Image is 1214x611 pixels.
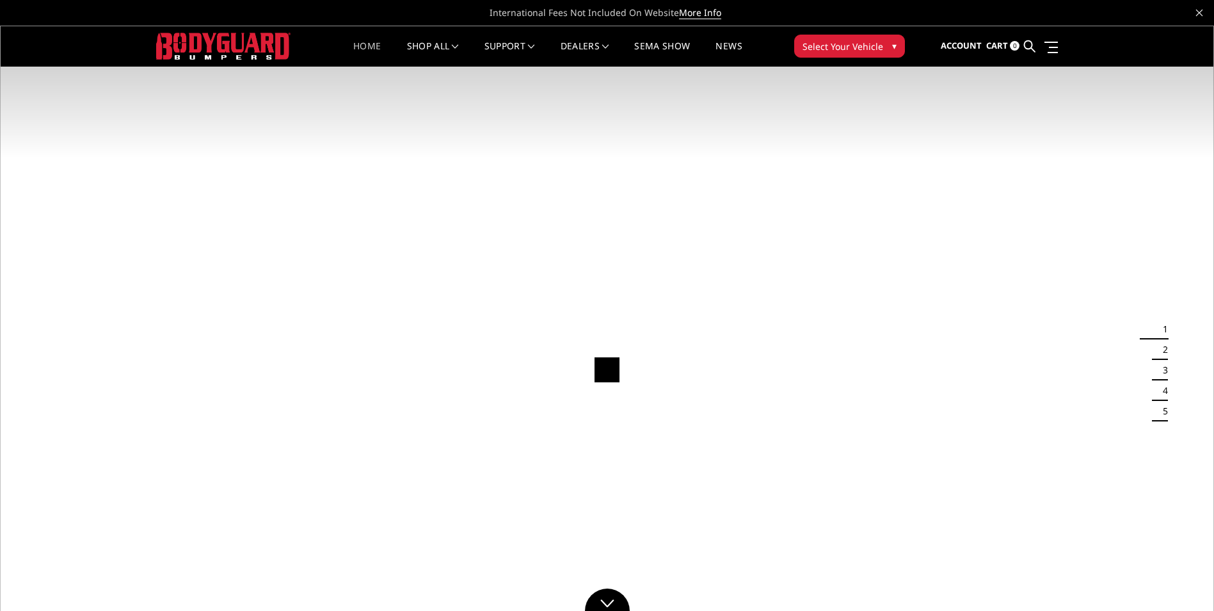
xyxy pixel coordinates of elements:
a: Home [353,42,381,67]
span: ▾ [892,39,897,53]
button: 2 of 5 [1155,339,1168,360]
span: 0 [1010,41,1019,51]
a: Dealers [561,42,609,67]
a: Account [941,29,982,63]
a: Cart 0 [986,29,1019,63]
a: News [715,42,742,67]
a: Support [484,42,535,67]
img: BODYGUARD BUMPERS [156,33,291,59]
button: 5 of 5 [1155,401,1168,421]
button: 4 of 5 [1155,380,1168,401]
a: More Info [679,6,721,19]
button: Select Your Vehicle [794,35,905,58]
a: Click to Down [585,589,630,611]
span: Select Your Vehicle [803,40,883,53]
button: 3 of 5 [1155,360,1168,380]
button: 1 of 5 [1155,319,1168,339]
span: Account [941,40,982,51]
a: SEMA Show [634,42,690,67]
span: Cart [986,40,1008,51]
a: shop all [407,42,459,67]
